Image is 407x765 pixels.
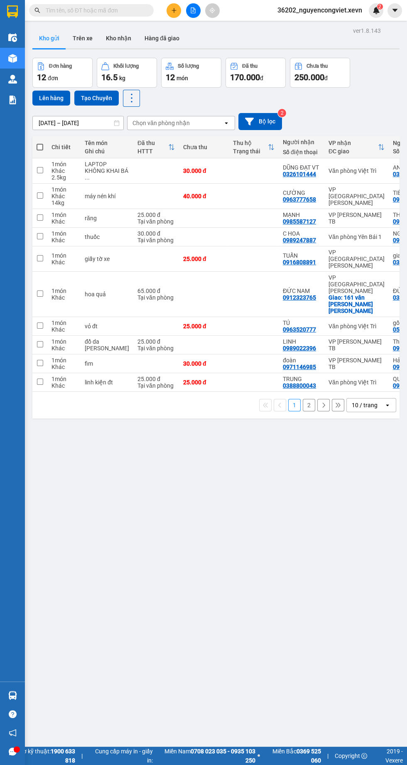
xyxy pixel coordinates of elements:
[51,186,76,193] div: 1 món
[119,75,125,81] span: kg
[34,7,40,13] span: search
[377,4,383,10] sup: 2
[133,136,179,158] th: Toggle SortBy
[51,193,76,199] div: Khác
[226,58,286,88] button: Đã thu170.000đ
[66,28,99,48] button: Trên xe
[137,376,175,382] div: 25.000 đ
[329,186,385,206] div: VP [GEOGRAPHIC_DATA][PERSON_NAME]
[85,193,129,199] div: máy nén khí
[178,63,199,69] div: Số lượng
[283,259,316,266] div: 0916808891
[137,345,175,352] div: Tại văn phòng
[278,109,286,117] sup: 2
[51,230,76,237] div: 1 món
[233,140,268,146] div: Thu hộ
[166,72,175,82] span: 12
[306,63,328,69] div: Chưa thu
[85,291,129,298] div: hoa quả
[81,751,83,760] span: |
[9,729,17,737] span: notification
[167,3,181,18] button: plus
[329,357,385,370] div: VP [PERSON_NAME] TB
[329,148,378,155] div: ĐC giao
[183,144,225,150] div: Chưa thu
[283,376,320,382] div: TRUNG
[74,91,119,106] button: Tạo Chuyến
[85,379,129,386] div: linh kiện đt
[230,72,260,82] span: 170.000
[329,323,385,330] div: Văn phòng Việt Trì
[186,3,201,18] button: file-add
[391,7,399,14] span: caret-down
[51,345,76,352] div: Khác
[137,382,175,389] div: Tại văn phòng
[283,139,320,145] div: Người nhận
[51,174,76,181] div: 2.5 kg
[294,72,324,82] span: 250.000
[387,3,402,18] button: caret-down
[288,399,301,411] button: 1
[233,148,268,155] div: Trạng thái
[329,294,385,314] div: Giao: 161 vân giang ninh binh
[324,75,328,81] span: đ
[209,7,215,13] span: aim
[51,161,76,167] div: 1 món
[283,230,320,237] div: C HOA
[51,338,76,345] div: 1 món
[51,294,76,301] div: Khác
[51,212,76,218] div: 1 món
[190,7,196,13] span: file-add
[283,252,320,259] div: TUẤN
[378,4,381,10] span: 2
[9,710,17,718] span: question-circle
[33,116,123,130] input: Select a date range.
[49,63,72,69] div: Đơn hàng
[137,218,175,225] div: Tại văn phòng
[137,140,168,146] div: Đã thu
[361,753,367,759] span: copyright
[138,28,186,48] button: Hàng đã giao
[283,320,320,326] div: TÚ
[51,364,76,370] div: Khác
[283,326,316,333] div: 0963520777
[177,75,188,81] span: món
[51,320,76,326] div: 1 món
[161,58,221,88] button: Số lượng12món
[205,3,220,18] button: aim
[85,234,129,240] div: thuốc
[85,167,129,181] div: KHÔNG KHAI BÁO GIÁ TRỊ
[183,193,225,199] div: 40.000 đ
[329,212,385,225] div: VP [PERSON_NAME] TB
[51,326,76,333] div: Khác
[51,748,75,764] strong: 1900 633 818
[32,28,66,48] button: Kho gửi
[283,382,316,389] div: 0388800043
[137,294,175,301] div: Tại văn phòng
[137,148,168,155] div: HTTT
[260,75,263,81] span: đ
[329,249,385,269] div: VP [GEOGRAPHIC_DATA][PERSON_NAME]
[51,199,76,206] div: 14 kg
[257,754,260,758] span: ⚪️
[384,402,391,408] svg: open
[283,364,316,370] div: 0971146985
[242,63,257,69] div: Đã thu
[137,230,175,237] div: 30.000 đ
[303,399,315,411] button: 2
[229,136,279,158] th: Toggle SortBy
[283,212,320,218] div: MẠNH
[290,58,350,88] button: Chưa thu250.000đ
[329,274,385,294] div: VP [GEOGRAPHIC_DATA][PERSON_NAME]
[51,382,76,389] div: Khác
[283,196,316,203] div: 0963777658
[85,148,129,155] div: Ghi chú
[137,212,175,218] div: 25.000 đ
[51,259,76,266] div: Khác
[283,288,320,294] div: ĐỨC NAM
[9,748,17,755] span: message
[327,751,329,760] span: |
[51,376,76,382] div: 1 món
[137,338,175,345] div: 25.000 đ
[183,360,225,367] div: 30.000 đ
